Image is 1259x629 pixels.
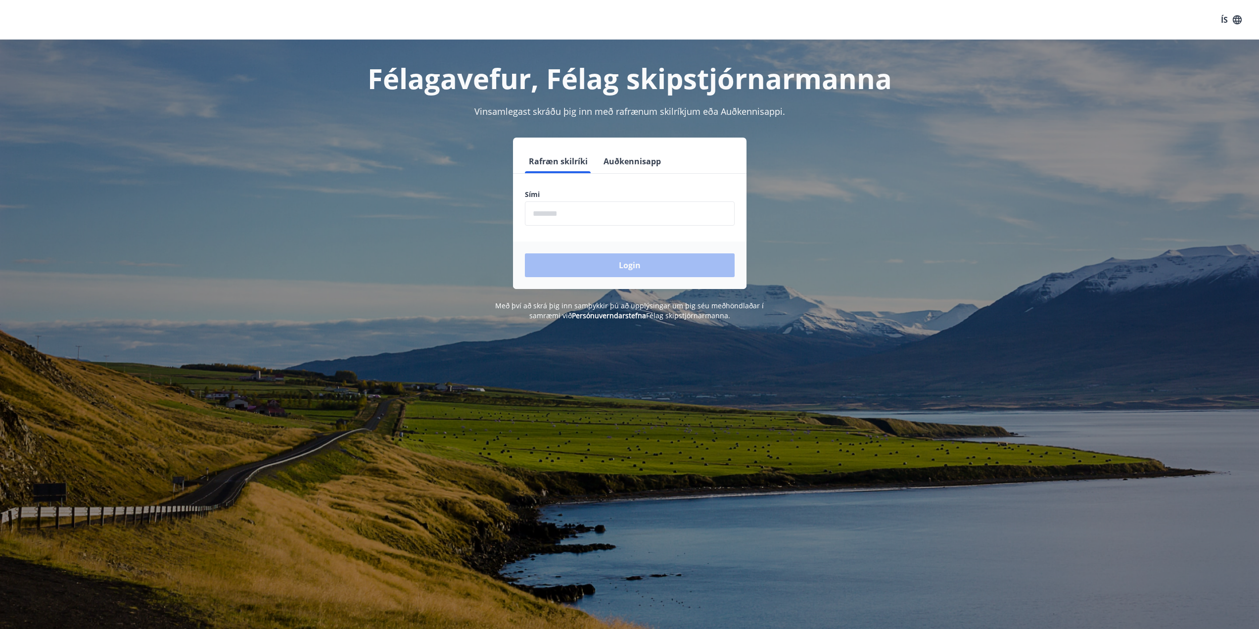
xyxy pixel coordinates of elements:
label: Sími [525,190,735,199]
button: ÍS [1215,11,1247,29]
span: Vinsamlegast skráðu þig inn með rafrænum skilríkjum eða Auðkennisappi. [474,105,785,117]
a: Persónuverndarstefna [572,311,646,320]
button: Rafræn skilríki [525,149,592,173]
button: Auðkennisapp [600,149,665,173]
span: Með því að skrá þig inn samþykkir þú að upplýsingar um þig séu meðhöndlaðar í samræmi við Félag s... [495,301,764,320]
h1: Félagavefur, Félag skipstjórnarmanna [285,59,974,97]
